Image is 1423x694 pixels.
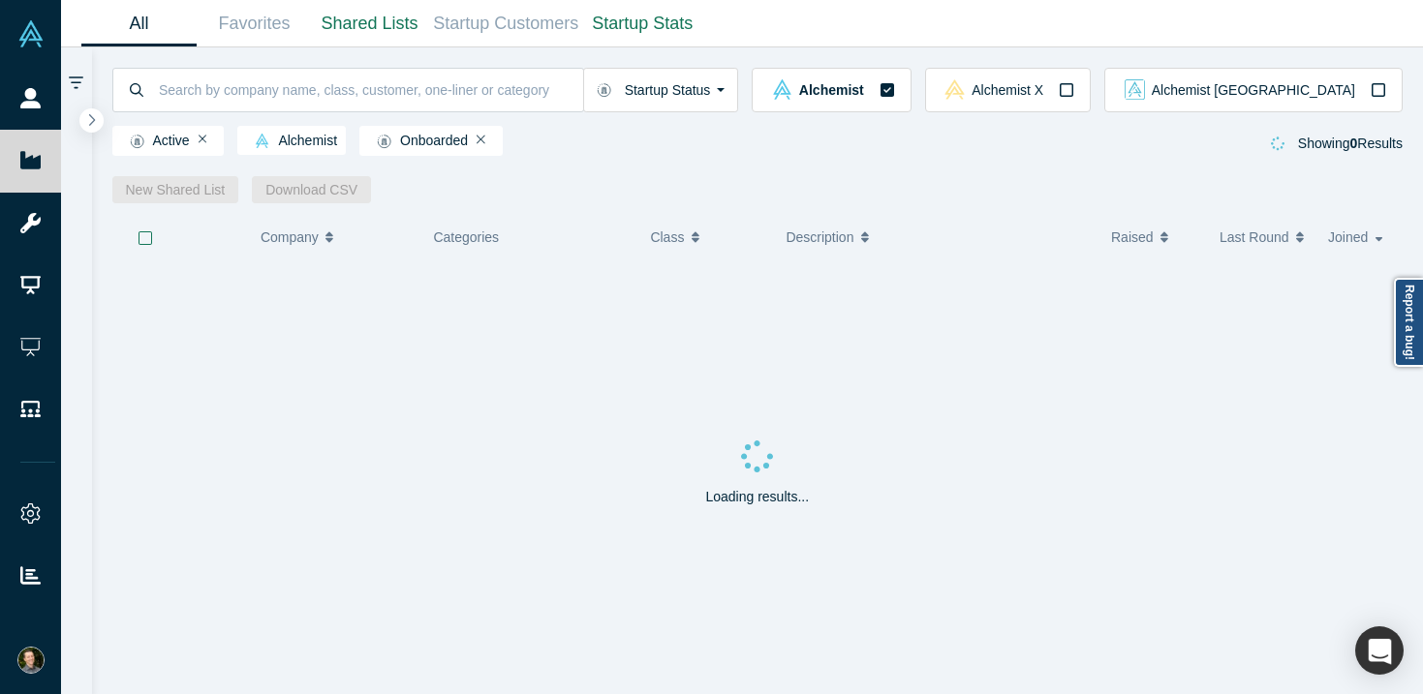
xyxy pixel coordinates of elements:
[1220,217,1308,257] button: Last Round
[705,487,809,507] p: Loading results...
[477,133,485,146] button: Remove Filter
[427,1,585,46] a: Startup Customers
[1104,68,1403,112] button: alchemist_aj Vault LogoAlchemist [GEOGRAPHIC_DATA]
[199,133,207,146] button: Remove Filter
[246,134,337,149] span: Alchemist
[597,82,611,98] img: Startup status
[130,134,144,149] img: Startup status
[17,647,45,674] img: Ido Sarig's Account
[1111,217,1154,257] span: Raised
[583,68,739,112] button: Startup Status
[312,1,427,46] a: Shared Lists
[1350,136,1358,151] strong: 0
[1298,136,1403,151] span: Showing Results
[786,217,853,257] span: Description
[81,1,197,46] a: All
[1111,217,1199,257] button: Raised
[368,134,468,149] span: Onboarded
[377,134,391,149] img: Startup status
[772,79,792,100] img: alchemist Vault Logo
[585,1,700,46] a: Startup Stats
[112,176,239,203] button: New Shared List
[1328,217,1368,257] span: Joined
[1394,278,1423,367] a: Report a bug!
[972,83,1043,97] span: Alchemist X
[252,176,371,203] button: Download CSV
[925,68,1091,112] button: alchemistx Vault LogoAlchemist X
[157,67,583,112] input: Search by company name, class, customer, one-liner or category
[255,134,269,148] img: alchemist Vault Logo
[17,20,45,47] img: Alchemist Vault Logo
[752,68,911,112] button: alchemist Vault LogoAlchemist
[786,217,1091,257] button: Description
[261,217,403,257] button: Company
[261,217,319,257] span: Company
[944,79,965,100] img: alchemistx Vault Logo
[799,83,864,97] span: Alchemist
[1328,217,1389,257] button: Joined
[1220,217,1289,257] span: Last Round
[650,217,756,257] button: Class
[1152,83,1355,97] span: Alchemist [GEOGRAPHIC_DATA]
[1125,79,1145,100] img: alchemist_aj Vault Logo
[433,229,499,245] span: Categories
[121,134,190,149] span: Active
[197,1,312,46] a: Favorites
[650,217,684,257] span: Class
